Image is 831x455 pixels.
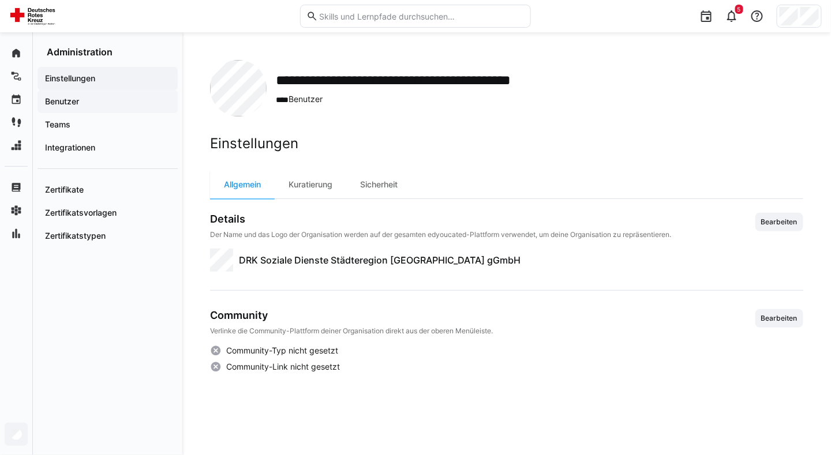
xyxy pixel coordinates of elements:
[755,309,803,328] button: Bearbeiten
[760,314,799,323] span: Bearbeiten
[276,93,603,106] span: Benutzer
[318,11,525,21] input: Skills und Lernpfade durchsuchen…
[210,230,671,239] p: Der Name und das Logo der Organisation werden auf der gesamten edyoucated-Plattform verwendet, um...
[239,253,521,267] span: DRK Soziale Dienste Städteregion [GEOGRAPHIC_DATA] gGmbH
[210,213,671,225] h3: Details
[210,309,493,322] h3: Community
[760,217,799,227] span: Bearbeiten
[346,171,411,198] div: Sicherheit
[210,135,803,152] h2: Einstellungen
[210,326,493,336] p: Verlinke die Community-Plattform deiner Organisation direkt aus der oberen Menüleiste.
[738,6,741,13] span: 5
[210,171,275,198] div: Allgemein
[226,361,340,373] span: Community-Link nicht gesetzt
[226,345,338,356] span: Community-Typ nicht gesetzt
[275,171,346,198] div: Kuratierung
[755,213,803,231] button: Bearbeiten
